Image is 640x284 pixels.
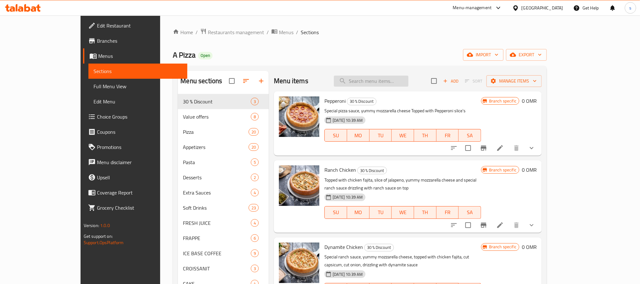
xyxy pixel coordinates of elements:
div: CROISSANIT [183,265,251,272]
div: items [251,265,259,272]
span: Branch specific [486,98,519,104]
div: Open [198,52,213,59]
div: items [251,250,259,257]
div: Desserts2 [178,170,269,185]
span: 3 [251,99,258,105]
span: Menu disclaimer [97,158,182,166]
span: 5 [251,159,258,165]
a: Branches [83,33,187,48]
div: items [251,234,259,242]
span: 20 [249,144,258,150]
span: TU [372,131,389,140]
h6: 0 OMR [522,243,537,251]
nav: breadcrumb [173,28,547,36]
a: Restaurants management [200,28,264,36]
button: FR [437,129,459,142]
span: Pepperoni [324,96,346,106]
span: Appetizers [183,143,249,151]
button: TH [414,206,437,219]
span: Select to update [462,141,475,155]
div: items [251,174,259,181]
span: [DATE] 10:39 AM [330,117,365,123]
span: Coverage Report [97,189,182,196]
button: export [506,49,547,61]
span: Edit Restaurant [97,22,182,29]
span: Menus [279,28,293,36]
span: 20 [249,129,258,135]
div: items [249,143,259,151]
button: WE [392,129,414,142]
a: Menu disclaimer [83,155,187,170]
button: delete [509,218,524,233]
span: 30 % Discount [358,167,387,174]
span: Restaurants management [208,28,264,36]
button: TH [414,129,437,142]
span: 30 % Discount [183,98,251,105]
span: Manage items [492,77,537,85]
button: SU [324,129,347,142]
a: Edit Menu [88,94,187,109]
span: WE [394,131,412,140]
span: Branches [97,37,182,45]
span: SU [327,208,345,217]
div: 30 % Discount [357,167,387,174]
span: SA [461,131,479,140]
a: Full Menu View [88,79,187,94]
button: MO [347,129,370,142]
span: FRAPPE [183,234,251,242]
input: search [334,76,408,87]
span: TU [372,208,389,217]
span: Edit Menu [94,98,182,105]
span: Menus [98,52,182,60]
button: import [463,49,504,61]
span: Extra Sauces [183,189,251,196]
svg: Show Choices [528,144,535,152]
span: Coupons [97,128,182,136]
button: SA [459,206,481,219]
h2: Menu items [274,76,308,86]
div: Menu-management [453,4,492,12]
button: Manage items [486,75,542,87]
span: Sections [301,28,319,36]
a: Upsell [83,170,187,185]
div: items [249,204,259,212]
span: 2 [251,175,258,181]
span: Dynamite Chicken [324,242,363,252]
a: Coupons [83,124,187,139]
span: export [511,51,542,59]
div: ICE BASE COFFEE [183,250,251,257]
span: SU [327,131,345,140]
div: 30 % Discount3 [178,94,269,109]
span: Add item [441,76,461,86]
span: s [629,4,631,11]
a: Support.OpsPlatform [84,238,124,247]
svg: Show Choices [528,221,535,229]
h2: Menu sections [180,76,222,86]
div: 30 % Discount [364,244,394,251]
span: Sections [94,67,182,75]
div: Soft Drinks23 [178,200,269,215]
div: CROISSANIT3 [178,261,269,276]
a: Menus [271,28,293,36]
span: Desserts [183,174,251,181]
div: Appetizers20 [178,139,269,155]
button: Add [441,76,461,86]
span: Grocery Checklist [97,204,182,212]
span: 23 [249,205,258,211]
div: Value offers8 [178,109,269,124]
div: items [251,219,259,227]
img: Pepperoni [279,96,319,137]
span: Add [442,77,459,85]
span: 3 [251,266,258,272]
img: Dynamite Chicken [279,243,319,283]
button: WE [392,206,414,219]
div: Value offers [183,113,251,120]
button: Branch-specific-item [476,218,491,233]
span: 9 [251,250,258,256]
span: MO [350,208,367,217]
span: TH [417,208,434,217]
div: Pasta [183,158,251,166]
